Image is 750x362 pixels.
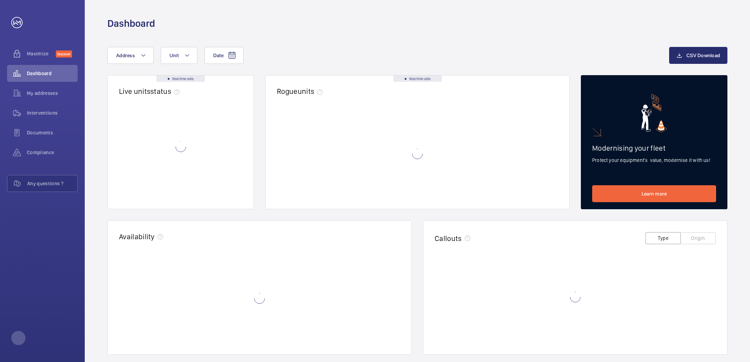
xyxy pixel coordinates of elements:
[27,149,78,156] span: Compliance
[592,157,716,164] p: Protect your equipment's value, modernise it with us!
[27,90,78,97] span: My addresses
[680,232,716,244] button: Origin
[56,50,72,58] span: Discover
[298,87,326,96] span: units
[116,53,135,58] span: Address
[592,144,716,152] h2: Modernising your fleet
[686,53,720,58] span: CSV Download
[641,94,667,132] img: marketing-card.svg
[119,232,155,241] h2: Availability
[204,47,244,64] button: Date
[592,185,716,202] a: Learn more
[161,47,197,64] button: Unit
[645,232,681,244] button: Type
[27,180,77,187] span: Any questions ?
[27,50,56,57] span: Maximize
[669,47,727,64] button: CSV Download
[119,87,183,96] h2: Live units
[393,76,442,82] div: Real time data
[277,87,326,96] h2: Rogue
[435,234,462,243] h2: Callouts
[169,53,179,58] span: Unit
[107,17,155,30] h1: Dashboard
[213,53,224,58] span: Date
[150,87,183,96] span: status
[27,70,78,77] span: Dashboard
[27,129,78,136] span: Documents
[107,47,154,64] button: Address
[27,109,78,116] span: Interventions
[156,76,205,82] div: Real time data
